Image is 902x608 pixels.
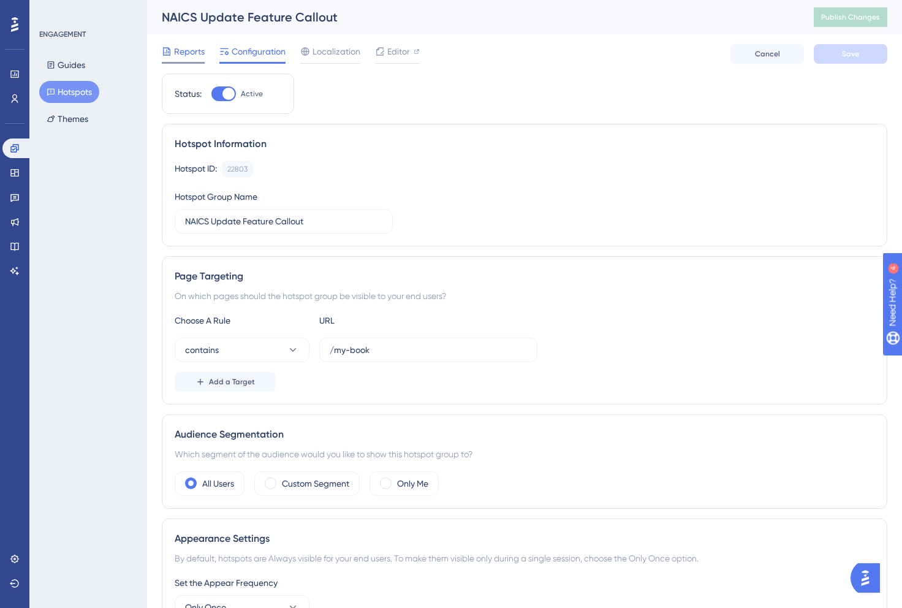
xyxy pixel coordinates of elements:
span: Cancel [755,49,780,59]
div: Set the Appear Frequency [175,576,874,590]
label: All Users [202,476,234,491]
span: Active [241,89,263,99]
span: contains [185,343,219,357]
button: Hotspots [39,81,99,103]
span: Save [842,49,859,59]
button: contains [175,338,309,362]
div: NAICS Update Feature Callout [162,9,783,26]
input: yourwebsite.com/path [330,343,527,357]
div: On which pages should the hotspot group be visible to your end users? [175,289,874,303]
button: Save [814,44,887,64]
div: 22803 [227,164,248,174]
span: Configuration [232,44,286,59]
div: Hotspot Information [175,137,874,151]
div: URL [319,313,454,328]
button: Themes [39,108,96,130]
span: Reports [174,44,205,59]
label: Custom Segment [282,476,349,491]
span: Need Help? [29,3,77,18]
div: Which segment of the audience would you like to show this hotspot group to? [175,447,874,462]
div: By default, hotspots are Always visible for your end users. To make them visible only during a si... [175,551,874,566]
div: ENGAGEMENT [39,29,86,39]
div: Hotspot ID: [175,161,217,177]
span: Editor [387,44,410,59]
div: Audience Segmentation [175,427,874,442]
div: Appearance Settings [175,531,874,546]
span: Publish Changes [821,12,880,22]
div: 4 [85,6,89,16]
div: Choose A Rule [175,313,309,328]
button: Add a Target [175,372,276,392]
button: Cancel [730,44,804,64]
div: Page Targeting [175,269,874,284]
label: Only Me [397,476,428,491]
span: Add a Target [209,377,255,387]
input: Type your Hotspot Group Name here [185,215,382,228]
div: Status: [175,86,202,101]
iframe: UserGuiding AI Assistant Launcher [851,560,887,596]
button: Publish Changes [814,7,887,27]
div: Hotspot Group Name [175,189,257,204]
button: Guides [39,54,93,76]
span: Localization [313,44,360,59]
